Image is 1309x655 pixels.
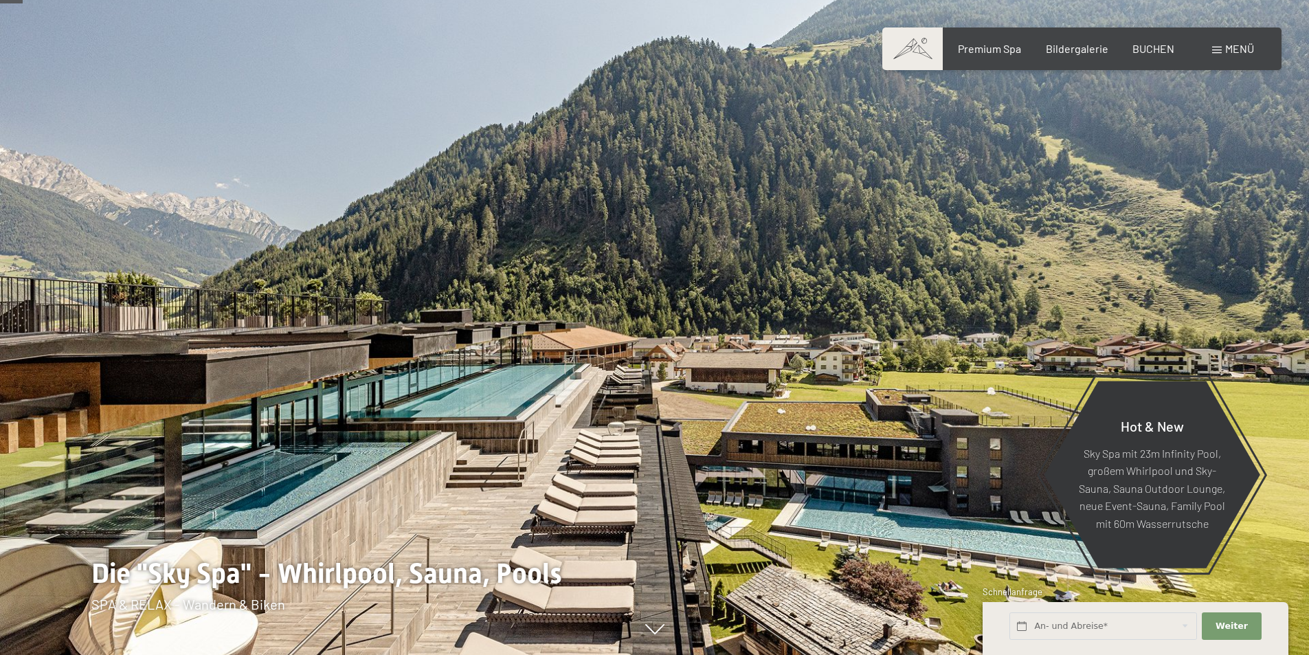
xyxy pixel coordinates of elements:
span: Menü [1225,42,1254,55]
a: Premium Spa [958,42,1021,55]
a: Bildergalerie [1046,42,1108,55]
span: Weiter [1216,620,1248,632]
p: Sky Spa mit 23m Infinity Pool, großem Whirlpool und Sky-Sauna, Sauna Outdoor Lounge, neue Event-S... [1077,444,1227,532]
button: Weiter [1202,612,1261,641]
a: Hot & New Sky Spa mit 23m Infinity Pool, großem Whirlpool und Sky-Sauna, Sauna Outdoor Lounge, ne... [1043,380,1261,569]
span: Schnellanfrage [983,586,1042,597]
a: BUCHEN [1132,42,1174,55]
span: Hot & New [1121,417,1184,434]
